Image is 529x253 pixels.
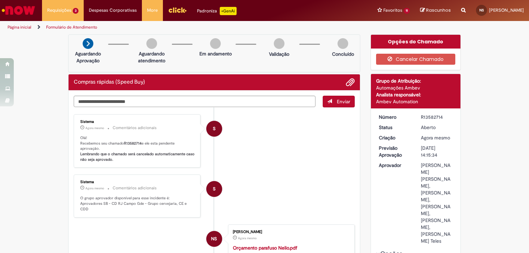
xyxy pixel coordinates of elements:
[74,79,145,85] h2: Compras rápidas (Speed Buy) Histórico de tíquete
[376,91,456,98] div: Analista responsável:
[199,50,232,57] p: Em andamento
[233,245,297,251] a: Orçamento parafuso Nelio.pdf
[85,186,104,190] span: Agora mesmo
[80,120,195,124] div: Sistema
[374,145,416,158] dt: Previsão Aprovação
[338,38,348,49] img: img-circle-grey.png
[85,186,104,190] time: 30/09/2025 16:15:43
[71,50,105,64] p: Aguardando Aprovação
[421,124,453,131] div: Aberto
[376,84,456,91] div: Automações Ambev
[269,51,289,57] p: Validação
[206,181,222,197] div: System
[346,78,355,87] button: Adicionar anexos
[147,7,158,14] span: More
[233,230,348,234] div: [PERSON_NAME]
[426,7,451,13] span: Rascunhos
[274,38,284,49] img: img-circle-grey.png
[146,38,157,49] img: img-circle-grey.png
[113,185,157,191] small: Comentários adicionais
[374,134,416,141] dt: Criação
[213,120,216,137] span: S
[80,180,195,184] div: Sistema
[211,231,217,247] span: NS
[421,135,450,141] span: Agora mesmo
[421,134,453,141] div: 30/09/2025 16:15:34
[168,5,187,15] img: click_logo_yellow_360x200.png
[46,24,97,30] a: Formulário de Atendimento
[421,145,453,158] div: [DATE] 14:15:34
[206,231,222,247] div: Nelio Ramalho De Souza
[404,8,410,14] span: 11
[197,7,237,15] div: Padroniza
[376,77,456,84] div: Grupo de Atribuição:
[332,51,354,57] p: Concluído
[80,151,196,162] b: Lembrando que o chamado será cancelado automaticamente caso não seja aprovado.
[8,24,31,30] a: Página inicial
[113,125,157,131] small: Comentários adicionais
[124,141,142,146] b: R13582714
[374,114,416,120] dt: Número
[83,38,93,49] img: arrow-next.png
[376,98,456,105] div: Ambev Automation
[374,124,416,131] dt: Status
[374,162,416,169] dt: Aprovador
[238,236,257,240] time: 30/09/2025 16:15:23
[47,7,71,14] span: Requisições
[213,181,216,197] span: S
[421,114,453,120] div: R13582714
[135,50,168,64] p: Aguardando atendimento
[489,7,524,13] span: [PERSON_NAME]
[1,3,36,17] img: ServiceNow
[206,121,222,137] div: System
[383,7,402,14] span: Favoritos
[376,54,456,65] button: Cancelar Chamado
[80,196,195,212] p: O grupo aprovador disponível para esse incidente é: Aprovadores SB - CD RJ Campo Gde - Grupo cerv...
[421,162,453,244] div: [PERSON_NAME] [PERSON_NAME], [PERSON_NAME], [PERSON_NAME], [PERSON_NAME], [PERSON_NAME] Teles
[73,8,79,14] span: 3
[420,7,451,14] a: Rascunhos
[5,21,348,34] ul: Trilhas de página
[238,236,257,240] span: Agora mesmo
[479,8,484,12] span: NS
[421,135,450,141] time: 30/09/2025 16:15:34
[80,135,195,162] p: Olá! Recebemos seu chamado e ele esta pendente aprovação.
[337,98,350,105] span: Enviar
[85,126,104,130] time: 30/09/2025 16:15:46
[371,35,461,49] div: Opções do Chamado
[89,7,137,14] span: Despesas Corporativas
[323,96,355,107] button: Enviar
[85,126,104,130] span: Agora mesmo
[220,7,237,15] p: +GenAi
[210,38,221,49] img: img-circle-grey.png
[74,96,315,107] textarea: Digite sua mensagem aqui...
